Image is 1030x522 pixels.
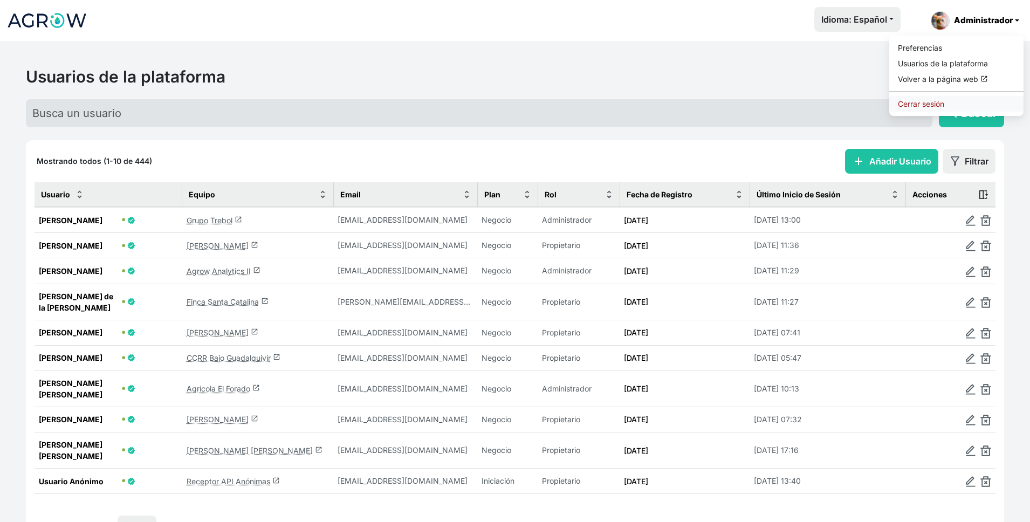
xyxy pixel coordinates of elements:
td: Negocio [477,233,538,258]
img: edit [965,353,976,364]
span: Email [340,189,361,200]
p: Mostrando todos (1-10 de 444) [37,156,152,167]
td: [DATE] 17:16 [750,432,905,469]
span: launch [272,477,280,484]
span: Usuario Verificado [127,328,135,336]
td: Propietario [538,320,620,345]
a: Administrador [926,7,1024,35]
span: 🟢 [122,244,125,248]
td: [DATE] 11:36 [750,233,905,258]
td: jorgeramirezlaguarta@gmail.com [333,320,477,345]
td: Negocio [477,258,538,284]
img: edit [965,215,976,226]
a: Finca Santa Catalinalaunch [187,297,269,306]
td: Propietario [538,432,620,469]
span: [PERSON_NAME] [39,327,120,338]
span: Usuario Verificado [127,415,135,423]
span: Usuario Verificado [127,216,135,224]
img: delete [980,353,991,364]
td: [DATE] [620,284,750,320]
img: edit [965,241,976,251]
td: [DATE] [620,233,750,258]
span: launch [251,415,258,422]
img: Logo [6,7,87,34]
td: Negocio [477,370,538,407]
span: launch [315,446,322,454]
span: Usuario Verificado [127,298,135,306]
a: [PERSON_NAME]launch [187,415,258,424]
img: sort [891,190,899,198]
td: Propietario [538,233,620,258]
img: sort [605,190,613,198]
span: 🟢 [122,269,125,273]
img: delete [980,384,991,395]
span: Último Inicio de Sesión [757,189,841,200]
span: Fecha de Registro [627,189,692,200]
span: Usuario Verificado [127,354,135,362]
img: action [978,189,989,200]
td: [DATE] 11:29 [750,258,905,284]
span: [PERSON_NAME] [PERSON_NAME] [39,439,120,462]
img: delete [980,241,991,251]
td: [DATE] 13:00 [750,207,905,233]
span: launch [980,75,988,83]
td: [DATE] [620,345,750,370]
img: edit [965,415,976,425]
td: Propietario [538,345,620,370]
td: maferrer@ckmconsultores.com [333,370,477,407]
img: delete [980,445,991,456]
span: launch [235,216,242,223]
td: [DATE] 07:32 [750,407,905,432]
span: Equipo [189,189,215,200]
td: Negocio [477,284,538,320]
span: Usuario Anónimo [39,476,120,487]
span: Usuario Verificado [127,477,135,485]
td: [DATE] [620,320,750,345]
td: [DATE] 10:13 [750,370,905,407]
a: [PERSON_NAME]launch [187,328,258,337]
span: Usuario Verificado [127,267,135,275]
span: launch [253,266,260,274]
td: Negocio [477,320,538,345]
img: edit [965,445,976,456]
img: edit [965,384,976,395]
td: Propietario [538,284,620,320]
td: [DATE] 07:41 [750,320,905,345]
span: Usuario [41,189,70,200]
a: Agrow Analytics IIlaunch [187,266,260,276]
span: 🟢 [122,331,125,335]
td: Administrador [538,370,620,407]
span: [PERSON_NAME] de la [PERSON_NAME] [39,291,120,313]
a: CCRR Bajo Guadalquivirlaunch [187,353,280,362]
span: launch [251,241,258,249]
span: 🟢 [122,356,125,360]
span: 🟢 [122,300,125,304]
td: [DATE] [620,407,750,432]
td: [DATE] [620,370,750,407]
a: Grupo Trebollaunch [187,216,242,225]
img: delete [980,476,991,487]
span: Usuario Verificado [127,384,135,393]
img: edit [965,297,976,308]
td: riego@grupotrebol.pe [333,207,477,233]
td: [DATE] 05:47 [750,345,905,370]
td: Negocio [477,432,538,469]
td: inbal@gmail.com [333,258,477,284]
td: Negocio [477,207,538,233]
a: Cerrar sesión [889,96,1024,112]
td: Propietario [538,407,620,432]
a: Receptor API Anónimaslaunch [187,477,280,486]
span: 🟢 [122,218,125,222]
ul: Administrador [889,36,1024,116]
td: alfredo@fincasantacatalina.com [333,284,477,320]
a: Preferencias [889,40,1024,56]
span: Acciones [912,189,947,200]
img: edit [965,476,976,487]
span: Usuario Verificado [127,242,135,250]
a: Agrícola El Foradolaunch [187,384,260,393]
img: sort [75,190,84,198]
img: admin-picture [931,11,950,30]
td: anonimo@agrowanalytics.com [333,469,477,494]
td: Propietario [538,469,620,494]
span: [PERSON_NAME] [39,265,120,277]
